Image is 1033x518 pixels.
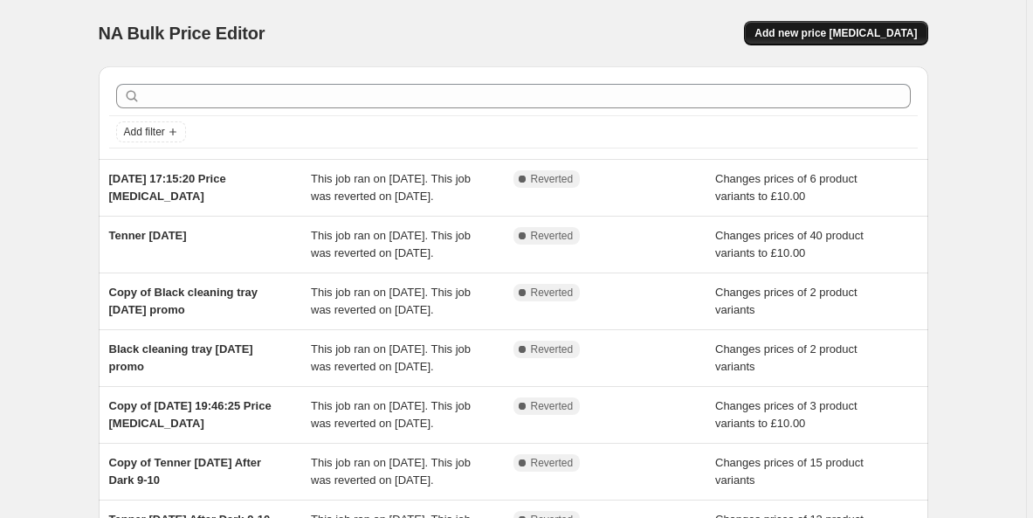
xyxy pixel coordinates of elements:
span: This job ran on [DATE]. This job was reverted on [DATE]. [311,342,471,373]
span: This job ran on [DATE]. This job was reverted on [DATE]. [311,456,471,487]
span: Changes prices of 2 product variants [715,286,857,316]
span: Add new price [MEDICAL_DATA] [754,26,917,40]
span: Reverted [531,342,574,356]
span: Changes prices of 2 product variants [715,342,857,373]
button: Add new price [MEDICAL_DATA] [744,21,927,45]
span: Changes prices of 6 product variants to £10.00 [715,172,857,203]
span: This job ran on [DATE]. This job was reverted on [DATE]. [311,286,471,316]
span: Changes prices of 3 product variants to £10.00 [715,399,857,430]
span: Reverted [531,456,574,470]
span: Reverted [531,399,574,413]
span: Changes prices of 15 product variants [715,456,864,487]
span: Reverted [531,286,574,300]
span: Copy of [DATE] 19:46:25 Price [MEDICAL_DATA] [109,399,272,430]
button: Add filter [116,121,186,142]
span: Copy of Black cleaning tray [DATE] promo [109,286,258,316]
span: Tenner [DATE] [109,229,187,242]
span: This job ran on [DATE]. This job was reverted on [DATE]. [311,172,471,203]
span: Add filter [124,125,165,139]
span: Reverted [531,172,574,186]
span: Copy of Tenner [DATE] After Dark 9-10 [109,456,262,487]
span: NA Bulk Price Editor [99,24,265,43]
span: This job ran on [DATE]. This job was reverted on [DATE]. [311,229,471,259]
span: Changes prices of 40 product variants to £10.00 [715,229,864,259]
span: [DATE] 17:15:20 Price [MEDICAL_DATA] [109,172,226,203]
span: Black cleaning tray [DATE] promo [109,342,253,373]
span: Reverted [531,229,574,243]
span: This job ran on [DATE]. This job was reverted on [DATE]. [311,399,471,430]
